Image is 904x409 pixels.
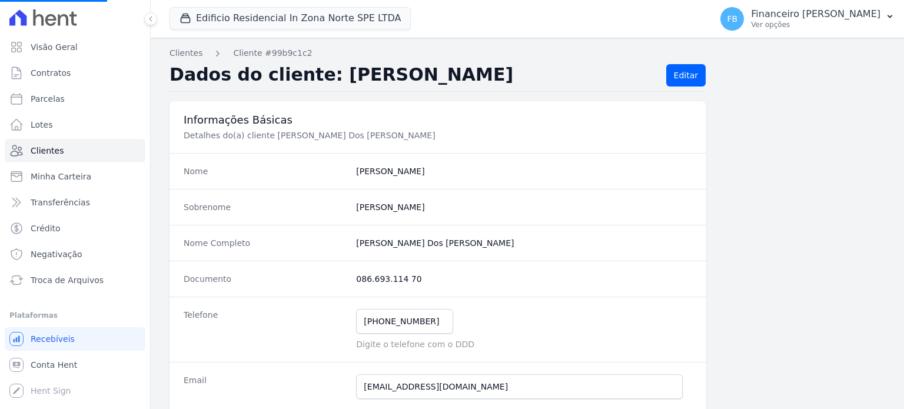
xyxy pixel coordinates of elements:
p: Digite o telefone com o DDD [356,338,692,350]
button: FB Financeiro [PERSON_NAME] Ver opções [711,2,904,35]
a: Minha Carteira [5,165,145,188]
a: Clientes [169,47,202,59]
span: Clientes [31,145,64,157]
dd: 086.693.114 70 [356,273,692,285]
a: Cliente #99b9c1c2 [233,47,312,59]
span: Negativação [31,248,82,260]
span: Crédito [31,222,61,234]
h3: Informações Básicas [184,113,692,127]
span: Visão Geral [31,41,78,53]
span: Transferências [31,197,90,208]
a: Visão Geral [5,35,145,59]
p: Financeiro [PERSON_NAME] [751,8,880,20]
a: Lotes [5,113,145,137]
span: Recebíveis [31,333,75,345]
a: Conta Hent [5,353,145,377]
dt: Email [184,374,347,399]
dt: Sobrenome [184,201,347,213]
p: Ver opções [751,20,880,29]
a: Contratos [5,61,145,85]
span: Conta Hent [31,359,77,371]
span: FB [727,15,737,23]
a: Crédito [5,217,145,240]
span: Contratos [31,67,71,79]
a: Recebíveis [5,327,145,351]
dt: Telefone [184,309,347,350]
p: Detalhes do(a) cliente [PERSON_NAME] Dos [PERSON_NAME] [184,129,579,141]
a: Negativação [5,242,145,266]
dd: [PERSON_NAME] [356,165,692,177]
dt: Documento [184,273,347,285]
span: Lotes [31,119,53,131]
h2: Dados do cliente: [PERSON_NAME] [169,64,657,87]
dd: [PERSON_NAME] [356,201,692,213]
span: Troca de Arquivos [31,274,104,286]
a: Transferências [5,191,145,214]
nav: Breadcrumb [169,47,885,59]
dd: [PERSON_NAME] Dos [PERSON_NAME] [356,237,692,249]
span: Parcelas [31,93,65,105]
span: Minha Carteira [31,171,91,182]
button: Edificio Residencial In Zona Norte SPE LTDA [169,7,411,29]
div: Plataformas [9,308,141,322]
a: Troca de Arquivos [5,268,145,292]
a: Clientes [5,139,145,162]
a: Parcelas [5,87,145,111]
dt: Nome Completo [184,237,347,249]
a: Editar [666,64,706,87]
dt: Nome [184,165,347,177]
